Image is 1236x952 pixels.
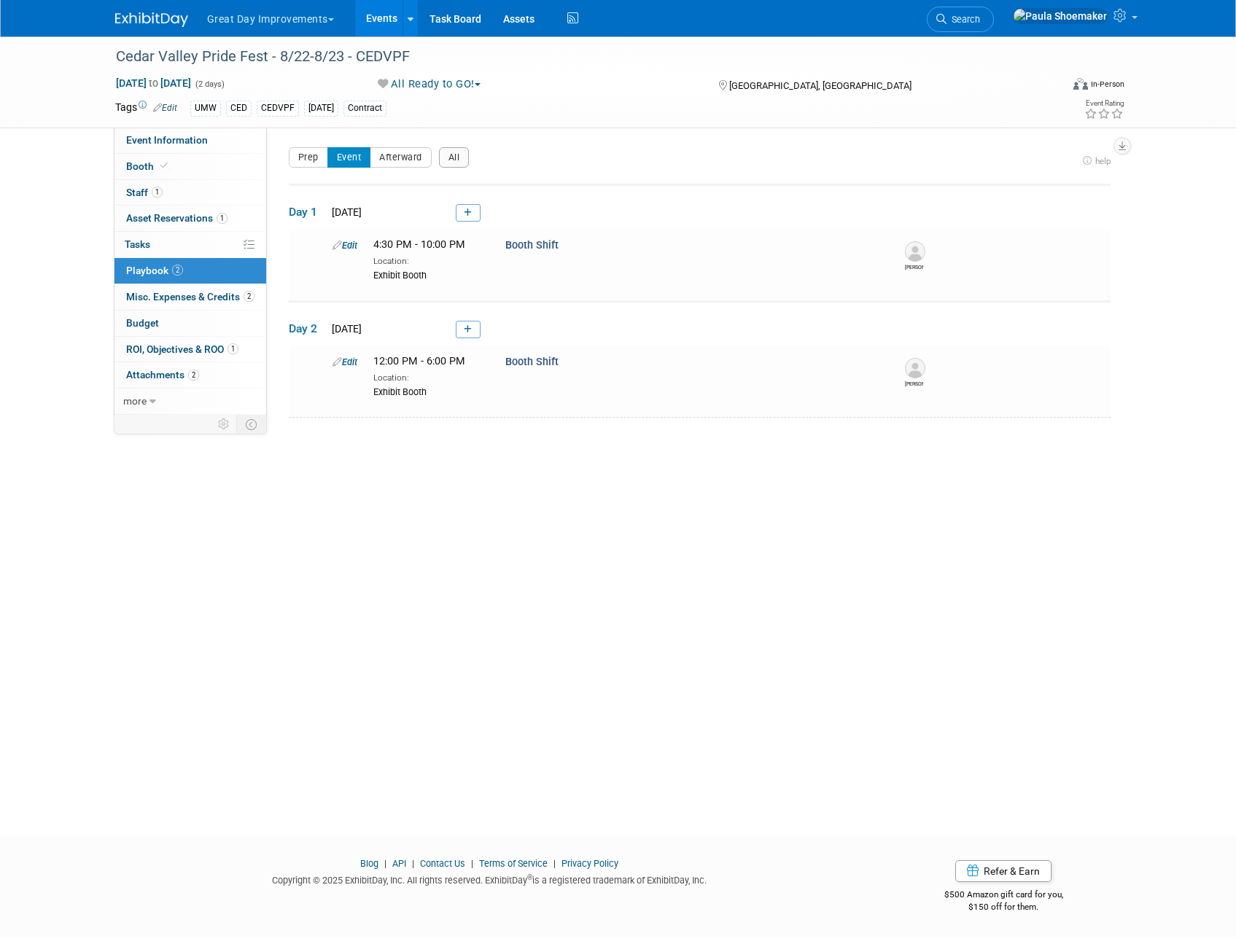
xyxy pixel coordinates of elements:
[373,370,483,384] div: Location:
[114,180,266,206] a: Staff1
[1013,8,1108,24] img: Paula Shoemaker
[125,238,150,250] span: Tasks
[211,415,237,434] td: Personalize Event Tab Strip
[927,7,994,32] a: Search
[947,14,980,25] span: Search
[373,355,465,367] span: 12:00 PM - 6:00 PM
[289,204,325,220] span: Day 1
[975,76,1125,98] div: Event Format
[561,858,618,869] a: Privacy Policy
[153,103,177,113] a: Edit
[236,415,266,434] td: Toggle Event Tabs
[111,44,1039,70] div: Cedar Valley Pride Fest - 8/22-8/23 - CEDVPF
[126,265,183,276] span: Playbook
[905,241,925,262] img: Daniel Miller
[327,206,362,218] span: [DATE]
[505,356,559,368] span: Booth Shift
[244,291,254,302] span: 2
[126,212,228,224] span: Asset Reservations
[160,162,168,170] i: Booth reservation complete
[257,101,299,116] div: CEDVPF
[126,369,199,381] span: Attachments
[228,343,238,354] span: 1
[115,77,192,90] span: [DATE] [DATE]
[955,860,1052,882] a: Refer & Earn
[126,187,163,198] span: Staff
[114,258,266,284] a: Playbook2
[114,337,266,362] a: ROI, Objectives & ROO1
[886,879,1122,913] div: $500 Amazon gift card for you,
[381,858,390,869] span: |
[114,128,266,153] a: Event Information
[114,206,266,231] a: Asset Reservations1
[505,239,559,251] span: Booth Shift
[905,358,925,378] img: Daniel Miller
[373,268,483,282] div: Exhibit Booth
[114,362,266,388] a: Attachments2
[226,101,252,116] div: CED
[1095,156,1111,166] span: help
[289,321,325,337] span: Day 2
[123,395,147,407] span: more
[360,858,378,869] a: Blog
[114,154,266,179] a: Booth
[373,238,465,251] span: 4:30 PM - 10:00 PM
[217,213,228,224] span: 1
[304,101,338,116] div: [DATE]
[188,370,199,381] span: 2
[408,858,418,869] span: |
[527,873,532,881] sup: ®
[126,291,254,303] span: Misc. Expenses & Credits
[373,384,483,399] div: Exhibit Booth
[152,187,163,198] span: 1
[1090,79,1124,90] div: In-Person
[905,378,923,388] div: Daniel Miller
[327,323,362,335] span: [DATE]
[289,147,328,168] button: Prep
[373,253,483,268] div: Location:
[333,356,357,367] a: Edit
[373,77,486,92] button: All Ready to GO!
[126,317,159,329] span: Budget
[115,870,865,887] div: Copyright © 2025 ExhibitDay, Inc. All rights reserved. ExhibitDay is a registered trademark of Ex...
[126,134,208,146] span: Event Information
[886,901,1122,913] div: $150 off for them.
[729,80,912,91] span: [GEOGRAPHIC_DATA], [GEOGRAPHIC_DATA]
[172,265,183,276] span: 2
[1084,100,1124,107] div: Event Rating
[343,101,386,116] div: Contract
[190,101,221,116] div: UMW
[550,858,559,869] span: |
[333,240,357,251] a: Edit
[420,858,465,869] a: Contact Us
[194,79,225,89] span: (2 days)
[439,147,470,168] button: All
[114,284,266,310] a: Misc. Expenses & Credits2
[1073,78,1088,90] img: Format-Inperson.png
[147,77,160,89] span: to
[114,232,266,257] a: Tasks
[370,147,432,168] button: Afterward
[392,858,406,869] a: API
[126,160,171,172] span: Booth
[114,311,266,336] a: Budget
[327,147,371,168] button: Event
[126,343,238,355] span: ROI, Objectives & ROO
[114,389,266,414] a: more
[905,262,923,271] div: Daniel Miller
[115,100,177,117] td: Tags
[479,858,548,869] a: Terms of Service
[467,858,477,869] span: |
[115,12,188,27] img: ExhibitDay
